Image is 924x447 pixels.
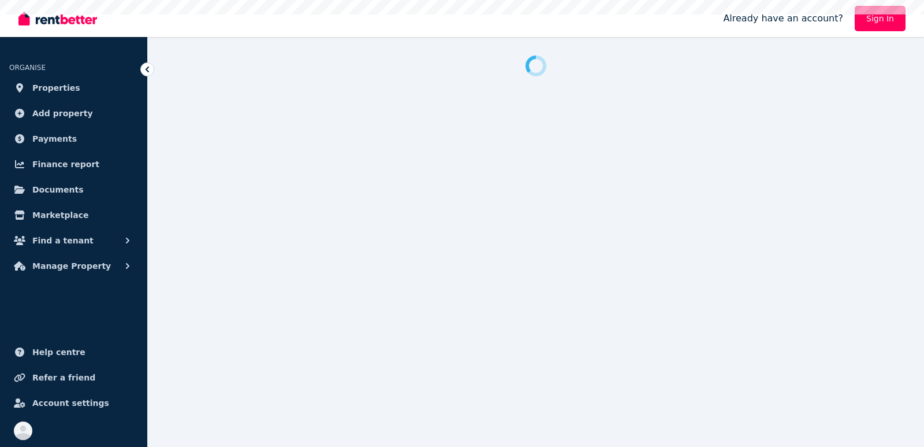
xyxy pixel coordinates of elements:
span: Account settings [32,396,109,410]
a: Payments [9,127,138,150]
a: Documents [9,178,138,201]
span: Properties [32,81,80,95]
a: Properties [9,76,138,99]
a: Finance report [9,153,138,176]
span: Add property [32,106,93,120]
span: Already have an account? [723,12,843,25]
span: Marketplace [32,208,88,222]
span: Payments [32,132,77,146]
span: Help centre [32,345,85,359]
span: ORGANISE [9,64,46,72]
a: Sign In [855,6,906,31]
a: Add property [9,102,138,125]
button: Find a tenant [9,229,138,252]
a: Account settings [9,391,138,415]
span: Manage Property [32,259,111,273]
a: Marketplace [9,204,138,227]
span: Find a tenant [32,234,94,247]
span: Finance report [32,157,99,171]
a: Help centre [9,341,138,364]
span: Refer a friend [32,371,95,385]
a: Refer a friend [9,366,138,389]
span: Documents [32,183,84,197]
img: RentBetter [18,10,97,27]
button: Manage Property [9,254,138,278]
